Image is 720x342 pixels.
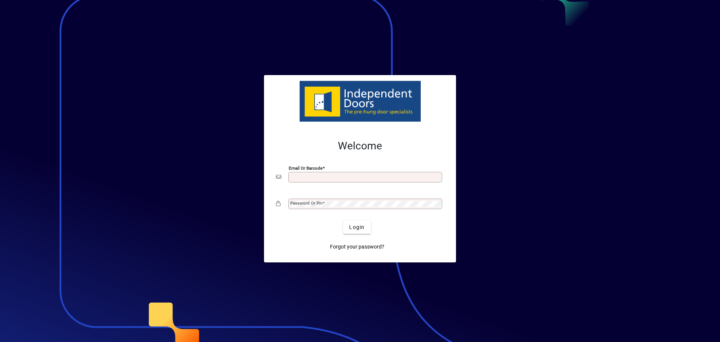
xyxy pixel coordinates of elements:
span: Login [349,223,364,231]
button: Login [343,220,370,234]
span: Forgot your password? [330,243,384,251]
mat-label: Password or Pin [290,200,322,206]
h2: Welcome [276,140,444,152]
a: Forgot your password? [327,240,387,253]
mat-label: Email or Barcode [289,166,322,171]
